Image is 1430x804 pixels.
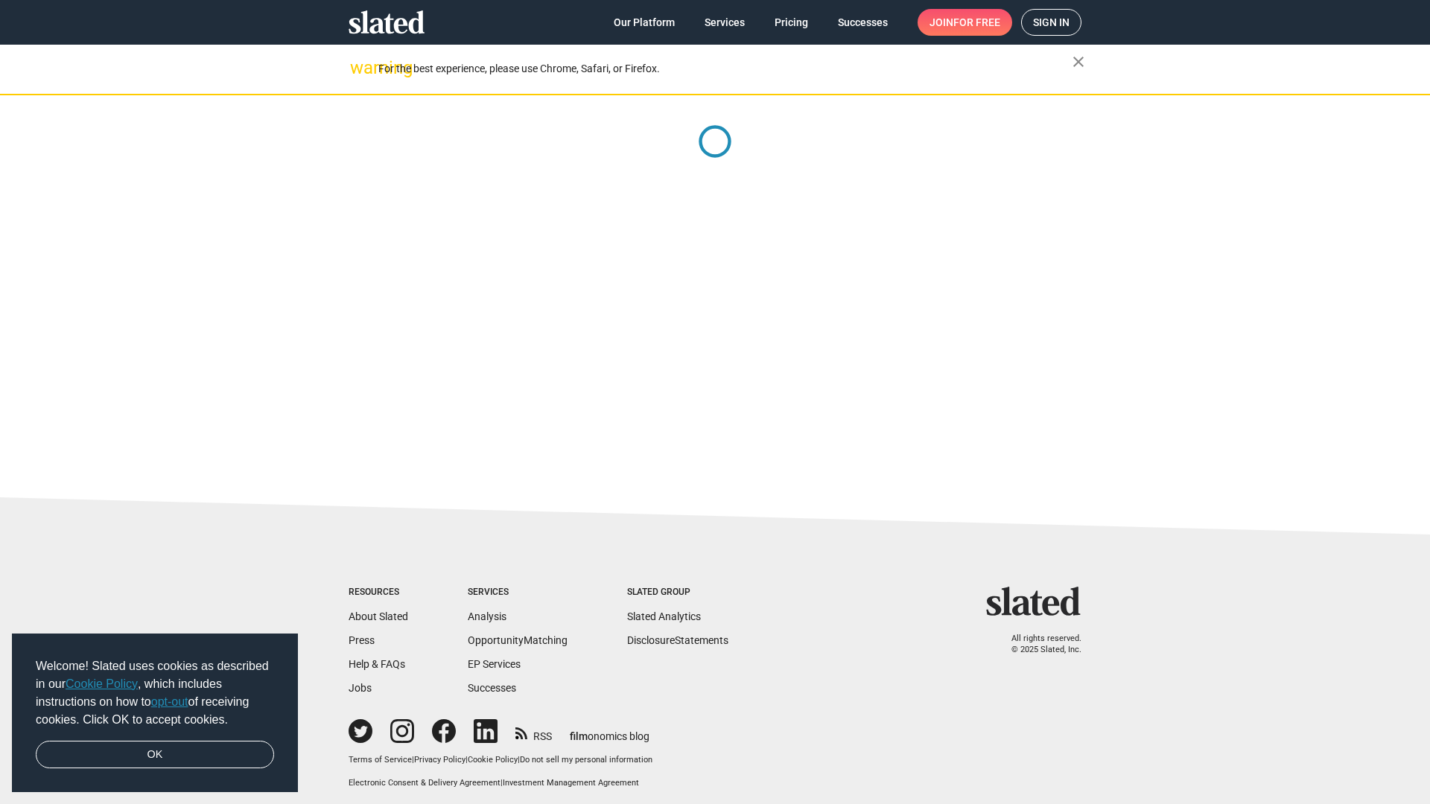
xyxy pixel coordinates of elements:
[1070,53,1087,71] mat-icon: close
[602,9,687,36] a: Our Platform
[66,677,138,690] a: Cookie Policy
[12,634,298,793] div: cookieconsent
[378,59,1072,79] div: For the best experience, please use Chrome, Safari, or Firefox.
[693,9,757,36] a: Services
[503,778,639,788] a: Investment Management Agreement
[614,9,675,36] span: Our Platform
[515,721,552,744] a: RSS
[36,657,274,729] span: Welcome! Slated uses cookies as described in our , which includes instructions on how to of recei...
[36,741,274,769] a: dismiss cookie message
[570,718,649,744] a: filmonomics blog
[1021,9,1081,36] a: Sign in
[763,9,820,36] a: Pricing
[349,658,405,670] a: Help & FAQs
[350,59,368,77] mat-icon: warning
[518,755,520,765] span: |
[570,730,588,742] span: film
[627,587,728,599] div: Slated Group
[349,682,372,694] a: Jobs
[826,9,900,36] a: Successes
[349,634,375,646] a: Press
[627,610,701,622] a: Slated Analytics
[468,658,521,670] a: EP Services
[468,755,518,765] a: Cookie Policy
[468,634,568,646] a: OpportunityMatching
[918,9,1012,36] a: Joinfor free
[465,755,468,765] span: |
[468,610,506,622] a: Analysis
[349,778,500,788] a: Electronic Consent & Delivery Agreement
[349,587,408,599] div: Resources
[996,634,1081,655] p: All rights reserved. © 2025 Slated, Inc.
[627,634,728,646] a: DisclosureStatements
[838,9,888,36] span: Successes
[929,9,1000,36] span: Join
[775,9,808,36] span: Pricing
[500,778,503,788] span: |
[705,9,745,36] span: Services
[953,9,1000,36] span: for free
[151,695,188,708] a: opt-out
[412,755,414,765] span: |
[349,610,408,622] a: About Slated
[468,682,516,694] a: Successes
[520,755,652,766] button: Do not sell my personal information
[468,587,568,599] div: Services
[1033,10,1070,35] span: Sign in
[414,755,465,765] a: Privacy Policy
[349,755,412,765] a: Terms of Service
